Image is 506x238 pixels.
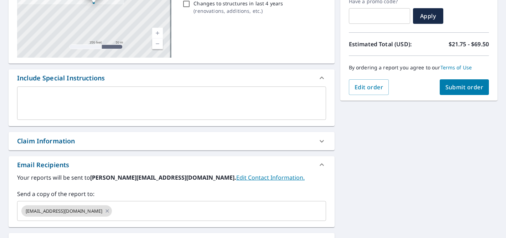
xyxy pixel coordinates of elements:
[21,205,112,217] div: [EMAIL_ADDRESS][DOMAIN_NAME]
[349,64,489,71] p: By ordering a report you agree to our
[9,156,335,173] div: Email Recipients
[413,8,443,24] button: Apply
[17,73,105,83] div: Include Special Instructions
[440,64,472,71] a: Terms of Use
[17,173,326,182] label: Your reports will be sent to
[90,174,236,181] b: [PERSON_NAME][EMAIL_ADDRESS][DOMAIN_NAME].
[349,40,419,48] p: Estimated Total (USD):
[419,12,438,20] span: Apply
[21,208,107,215] span: [EMAIL_ADDRESS][DOMAIN_NAME]
[349,79,389,95] button: Edit order
[17,190,326,198] label: Send a copy of the report to:
[152,28,163,38] a: Current Level 17, Zoom In
[445,83,484,91] span: Submit order
[9,69,335,86] div: Include Special Instructions
[17,160,69,170] div: Email Recipients
[355,83,383,91] span: Edit order
[236,174,305,181] a: EditContactInfo
[152,38,163,49] a: Current Level 17, Zoom Out
[193,7,283,15] p: ( renovations, additions, etc. )
[17,136,75,146] div: Claim Information
[440,79,489,95] button: Submit order
[9,132,335,150] div: Claim Information
[449,40,489,48] p: $21.75 - $69.50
